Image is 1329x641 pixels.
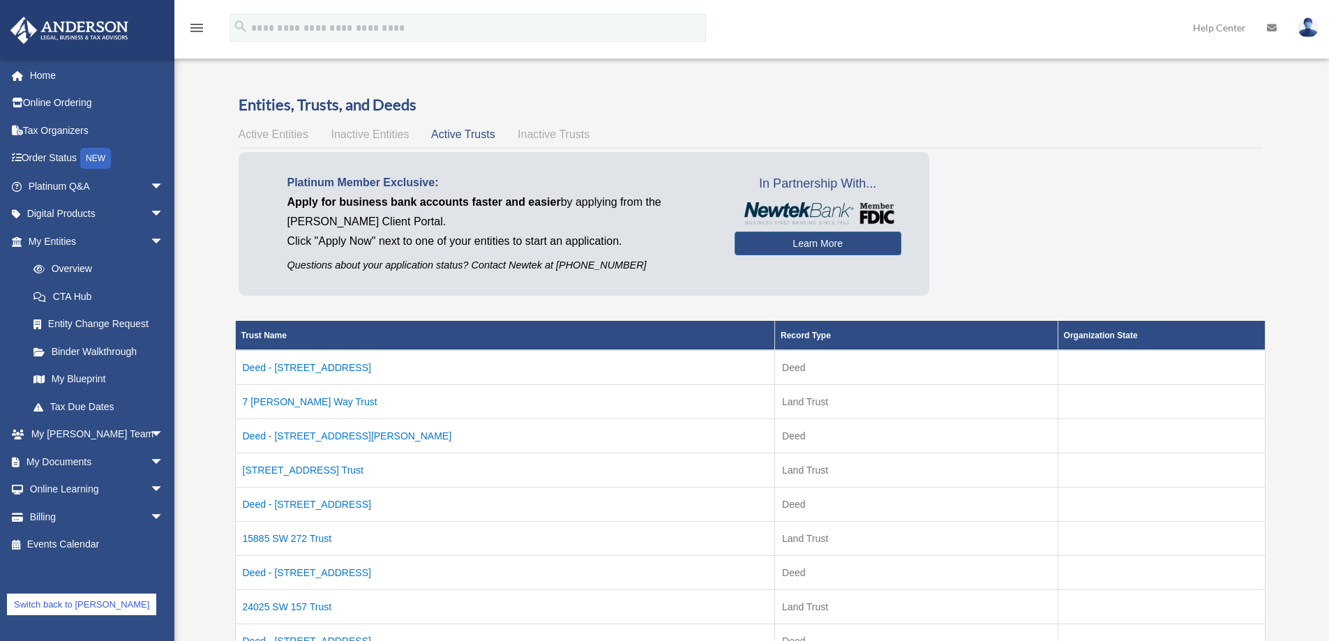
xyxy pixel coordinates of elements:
td: [STREET_ADDRESS] Trust [235,453,775,487]
th: Organization State [1058,321,1265,350]
span: arrow_drop_down [150,421,178,449]
a: Events Calendar [10,531,185,559]
td: 15885 SW 272 Trust [235,521,775,555]
p: Click "Apply Now" next to one of your entities to start an application. [287,232,714,251]
a: Tax Organizers [10,116,185,144]
span: arrow_drop_down [150,172,178,201]
p: Platinum Member Exclusive: [287,173,714,193]
span: Inactive Trusts [518,128,590,140]
td: Land Trust [775,589,1058,624]
span: Active Entities [239,128,308,140]
a: Entity Change Request [20,310,178,338]
td: Deed - [STREET_ADDRESS] [235,350,775,385]
a: My [PERSON_NAME] Teamarrow_drop_down [10,421,185,448]
span: arrow_drop_down [150,227,178,256]
i: search [233,19,248,34]
td: Deed [775,487,1058,521]
a: Tax Due Dates [20,393,178,421]
span: Active Trusts [431,128,495,140]
a: CTA Hub [20,282,178,310]
td: 24025 SW 157 Trust [235,589,775,624]
a: Online Ordering [10,89,185,117]
a: My Documentsarrow_drop_down [10,448,185,476]
th: Record Type [775,321,1058,350]
td: Deed [775,350,1058,385]
a: Overview [20,255,171,283]
a: Digital Productsarrow_drop_down [10,200,185,228]
th: Trust Name [235,321,775,350]
td: Deed - [STREET_ADDRESS] [235,487,775,521]
td: Land Trust [775,521,1058,555]
a: Order StatusNEW [10,144,185,173]
img: User Pic [1298,17,1319,38]
div: NEW [80,148,111,169]
img: NewtekBankLogoSM.png [742,202,894,225]
a: Online Learningarrow_drop_down [10,476,185,504]
a: Platinum Q&Aarrow_drop_down [10,172,185,200]
td: Land Trust [775,384,1058,418]
td: Deed [775,418,1058,453]
a: Learn More [735,232,901,255]
a: menu [188,24,205,36]
a: Billingarrow_drop_down [10,503,185,531]
p: by applying from the [PERSON_NAME] Client Portal. [287,193,714,232]
h3: Entities, Trusts, and Deeds [239,94,1262,116]
span: In Partnership With... [735,173,901,195]
span: Apply for business bank accounts faster and easier [287,196,561,208]
td: Deed - [STREET_ADDRESS][PERSON_NAME] [235,418,775,453]
td: Deed - [STREET_ADDRESS] [235,555,775,589]
td: 7 [PERSON_NAME] Way Trust [235,384,775,418]
a: My Entitiesarrow_drop_down [10,227,178,255]
a: Switch back to [PERSON_NAME] [7,594,156,615]
td: Land Trust [775,453,1058,487]
span: arrow_drop_down [150,476,178,504]
a: My Blueprint [20,365,178,393]
span: arrow_drop_down [150,503,178,531]
a: Home [10,61,185,89]
p: Questions about your application status? Contact Newtek at [PHONE_NUMBER] [287,257,714,274]
td: Deed [775,555,1058,589]
img: Anderson Advisors Platinum Portal [6,17,133,44]
i: menu [188,20,205,36]
span: arrow_drop_down [150,448,178,476]
span: Inactive Entities [331,128,409,140]
a: Binder Walkthrough [20,338,178,365]
span: arrow_drop_down [150,200,178,229]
